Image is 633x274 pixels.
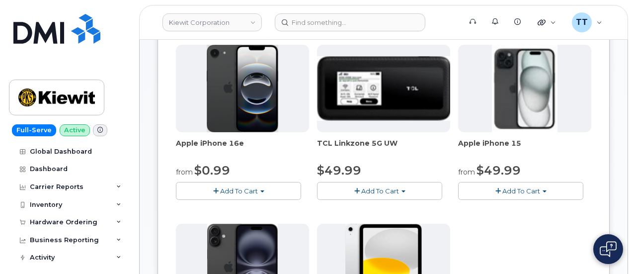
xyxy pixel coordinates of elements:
small: from [458,168,475,177]
span: $0.99 [194,163,230,178]
div: TCL Linkzone 5G UW [317,138,450,158]
div: Quicklinks [531,12,563,32]
span: Add To Cart [361,187,399,195]
div: Travis Tedesco [565,12,609,32]
span: Add To Cart [220,187,258,195]
span: $49.99 [317,163,361,178]
button: Add To Cart [317,182,442,199]
div: Apple iPhone 15 [458,138,591,158]
a: Kiewit Corporation [162,13,262,31]
span: $49.99 [476,163,521,178]
img: iphone16e.png [207,45,278,132]
span: TT [576,16,588,28]
img: linkzone5g.png [317,56,450,121]
span: Add To Cart [502,187,540,195]
button: Add To Cart [458,182,583,199]
button: Add To Cart [176,182,301,199]
img: iphone15.jpg [492,45,558,132]
img: Open chat [600,241,617,257]
small: from [176,168,193,177]
div: Apple iPhone 16e [176,138,309,158]
input: Find something... [275,13,425,31]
